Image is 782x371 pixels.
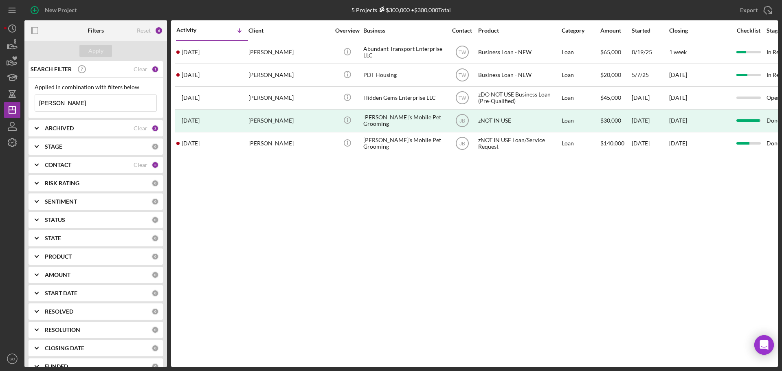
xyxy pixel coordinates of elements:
[248,64,330,86] div: [PERSON_NAME]
[478,42,560,63] div: Business Loan - NEW
[632,110,668,132] div: [DATE]
[562,64,600,86] div: Loan
[669,48,687,55] time: 1 week
[45,125,74,132] b: ARCHIVED
[562,110,600,132] div: Loan
[152,290,159,297] div: 0
[600,110,631,132] div: $30,000
[732,2,778,18] button: Export
[152,216,159,224] div: 0
[31,66,72,72] b: SEARCH FILTER
[182,49,200,55] time: 2025-08-19 15:07
[45,363,68,370] b: FUNDED
[754,335,774,355] div: Open Intercom Messenger
[45,235,61,241] b: STATE
[669,140,687,147] time: [DATE]
[363,27,445,34] div: Business
[152,161,159,169] div: 3
[45,143,62,150] b: STAGE
[4,351,20,367] button: SO
[731,27,766,34] div: Checklist
[458,95,466,101] text: TW
[562,27,600,34] div: Category
[79,45,112,57] button: Apply
[45,308,73,315] b: RESOLVED
[248,42,330,63] div: [PERSON_NAME]
[632,27,668,34] div: Started
[45,217,65,223] b: STATUS
[562,133,600,154] div: Loan
[45,327,80,333] b: RESOLUTION
[152,326,159,334] div: 0
[459,118,465,124] text: JB
[88,27,104,34] b: Filters
[478,64,560,86] div: Business Loan - NEW
[45,180,79,187] b: RISK RATING
[332,27,362,34] div: Overview
[9,357,15,361] text: SO
[152,345,159,352] div: 0
[152,66,159,73] div: 1
[632,64,668,86] div: 5/7/25
[351,7,451,13] div: 5 Projects • $300,000 Total
[45,345,84,351] b: CLOSING DATE
[377,7,410,13] div: $300,000
[669,94,687,101] time: [DATE]
[152,308,159,315] div: 0
[24,2,85,18] button: New Project
[459,141,465,147] text: JB
[134,66,147,72] div: Clear
[248,27,330,34] div: Client
[458,50,466,55] text: TW
[152,125,159,132] div: 2
[447,27,477,34] div: Contact
[152,271,159,279] div: 0
[134,162,147,168] div: Clear
[248,87,330,109] div: [PERSON_NAME]
[182,117,200,124] time: 2022-11-03 17:35
[363,87,445,109] div: Hidden Gems Enterprise LLC
[600,133,631,154] div: $140,000
[182,94,200,101] time: 2023-02-07 19:13
[600,94,621,101] span: $45,000
[35,84,157,90] div: Applied in combination with filters below
[363,64,445,86] div: PDT Housing
[152,180,159,187] div: 0
[155,26,163,35] div: 6
[478,133,560,154] div: zNOT IN USE Loan/Service Request
[248,133,330,154] div: [PERSON_NAME]
[45,198,77,205] b: SENTIMENT
[88,45,103,57] div: Apply
[152,235,159,242] div: 0
[182,72,200,78] time: 2025-05-07 15:31
[45,253,72,260] b: PRODUCT
[478,87,560,109] div: zDO NOT USE Business Loan (Pre-Qualified)
[182,140,200,147] time: 2022-10-25 05:11
[632,87,668,109] div: [DATE]
[562,42,600,63] div: Loan
[45,272,70,278] b: AMOUNT
[632,42,668,63] div: 8/19/25
[669,71,687,78] time: [DATE]
[248,110,330,132] div: [PERSON_NAME]
[137,27,151,34] div: Reset
[152,363,159,370] div: 0
[458,72,466,78] text: TW
[152,143,159,150] div: 0
[134,125,147,132] div: Clear
[740,2,758,18] div: Export
[478,110,560,132] div: zNOT IN USE
[478,27,560,34] div: Product
[45,2,77,18] div: New Project
[669,27,730,34] div: Closing
[363,42,445,63] div: Abundant Transport Enterprise LLC
[45,290,77,296] b: START DATE
[600,71,621,78] span: $20,000
[152,253,159,260] div: 0
[632,133,668,154] div: [DATE]
[562,87,600,109] div: Loan
[176,27,212,33] div: Activity
[363,110,445,132] div: [PERSON_NAME]’s Mobile Pet Grooming
[600,48,621,55] span: $65,000
[600,27,631,34] div: Amount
